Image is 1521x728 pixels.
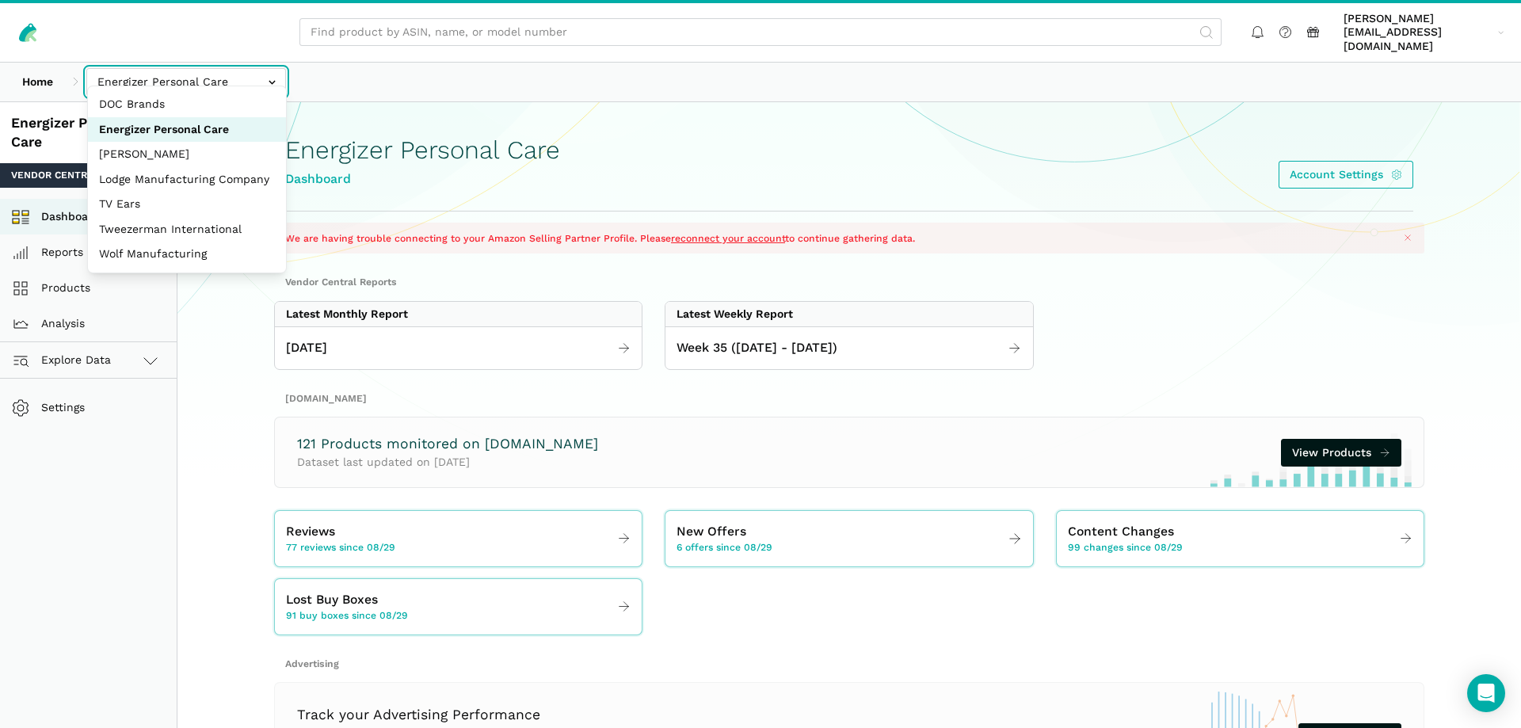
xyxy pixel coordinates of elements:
div: Latest Weekly Report [677,307,793,322]
button: Energizer Personal Care [88,117,286,143]
h3: 121 Products monitored on [DOMAIN_NAME] [297,434,598,454]
span: Vendor Central [11,169,99,183]
span: Reviews [286,522,335,542]
h2: Advertising [285,657,1413,672]
a: [DATE] [275,333,642,364]
h3: Track your Advertising Performance [297,705,760,725]
a: Week 35 ([DATE] - [DATE]) [665,333,1032,364]
h1: Energizer Personal Care [285,136,560,164]
a: [PERSON_NAME][EMAIL_ADDRESS][DOMAIN_NAME] [1338,9,1510,56]
a: Content Changes 99 changes since 08/29 [1057,516,1424,561]
span: 77 reviews since 08/29 [286,541,395,555]
a: Reviews 77 reviews since 08/29 [275,516,642,561]
span: 91 buy boxes since 08/29 [286,609,408,623]
span: 6 offers since 08/29 [677,541,772,555]
a: reconnect your account [671,233,785,244]
button: Close [1398,228,1418,248]
h2: [DOMAIN_NAME] [285,392,1413,406]
p: Dataset last updated on [DATE] [297,454,598,471]
span: [DATE] [286,338,327,358]
span: Lost Buy Boxes [286,590,378,610]
div: Dashboard [285,170,560,189]
span: View Products [1292,444,1371,461]
button: TV Ears [88,192,286,217]
a: Account Settings [1279,161,1414,189]
button: Wolf Manufacturing [88,242,286,267]
span: Week 35 ([DATE] - [DATE]) [677,338,837,358]
div: Latest Monthly Report [286,307,408,322]
button: Lodge Manufacturing Company [88,167,286,192]
span: 99 changes since 08/29 [1068,541,1183,555]
button: [PERSON_NAME] [88,142,286,167]
a: View Products [1281,439,1402,467]
p: We are having trouble connecting to your Amazon Selling Partner Profile. Please to continue gathe... [285,231,1387,246]
span: [PERSON_NAME][EMAIL_ADDRESS][DOMAIN_NAME] [1344,12,1492,54]
input: Find product by ASIN, name, or model number [299,18,1222,46]
span: Content Changes [1068,522,1174,542]
h2: Vendor Central Reports [285,276,1413,290]
div: Open Intercom Messenger [1467,674,1505,712]
a: Lost Buy Boxes 91 buy boxes since 08/29 [275,585,642,629]
span: Explore Data [17,351,111,370]
input: Energizer Personal Care [86,68,286,96]
span: New Offers [677,522,746,542]
a: Home [11,68,64,96]
button: DOC Brands [88,92,286,117]
div: Energizer Personal Care [11,113,166,152]
button: Tweezerman International [88,217,286,242]
a: New Offers 6 offers since 08/29 [665,516,1032,561]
